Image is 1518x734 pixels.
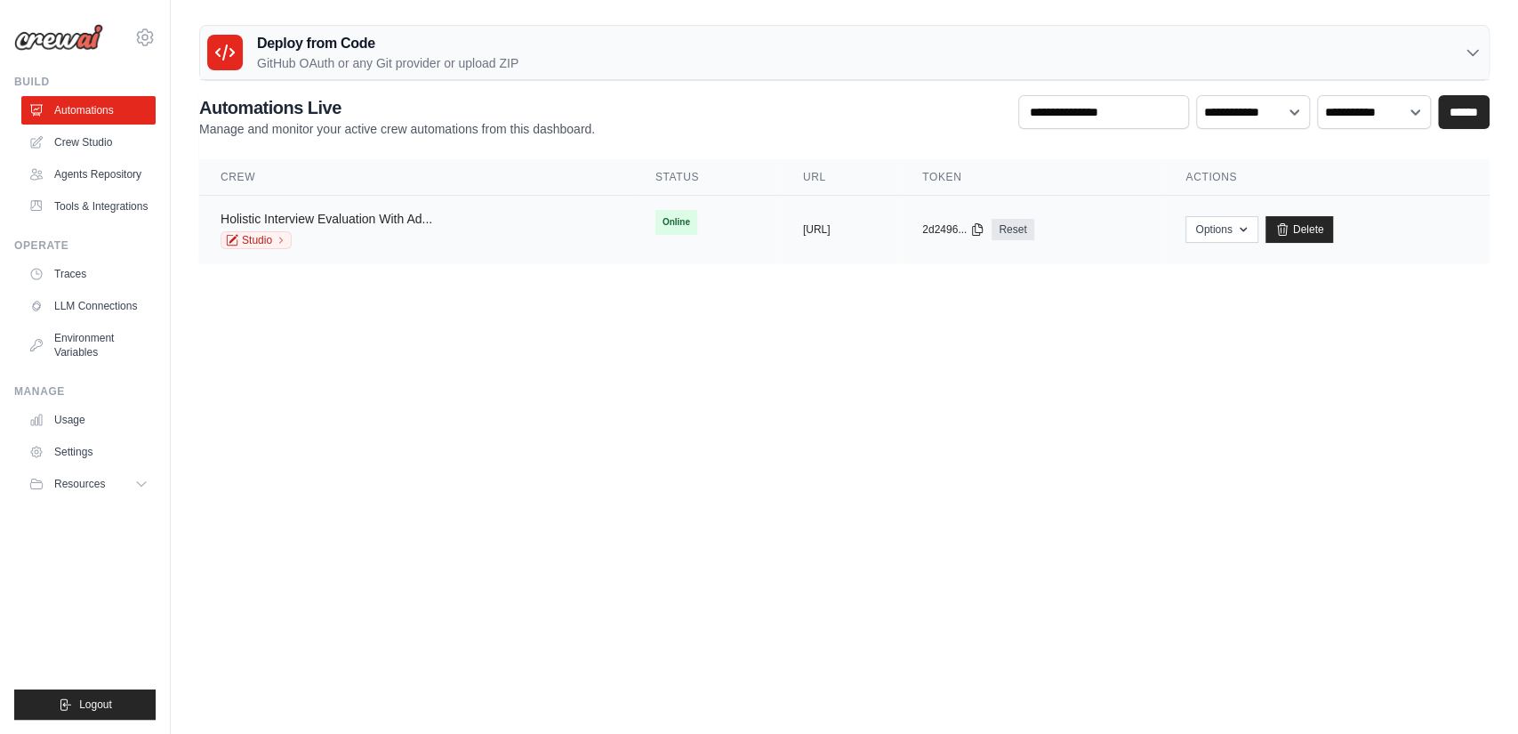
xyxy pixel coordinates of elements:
div: Operate [14,238,156,253]
th: Actions [1164,159,1490,196]
a: Reset [992,219,1033,240]
img: Logo [14,24,103,51]
p: GitHub OAuth or any Git provider or upload ZIP [257,54,518,72]
span: Resources [54,477,105,491]
a: Automations [21,96,156,125]
a: Crew Studio [21,128,156,157]
a: Delete [1265,216,1334,243]
a: Tools & Integrations [21,192,156,221]
button: Resources [21,470,156,498]
button: Options [1185,216,1257,243]
p: Manage and monitor your active crew automations from this dashboard. [199,120,595,138]
a: Holistic Interview Evaluation With Ad... [221,212,432,226]
th: Crew [199,159,634,196]
h2: Automations Live [199,95,595,120]
a: Traces [21,260,156,288]
h3: Deploy from Code [257,33,518,54]
a: Studio [221,231,292,249]
a: Agents Repository [21,160,156,189]
a: Environment Variables [21,324,156,367]
button: 2d2496... [922,222,984,237]
a: Settings [21,438,156,466]
span: Logout [79,698,112,712]
div: Build [14,75,156,89]
span: Online [655,210,697,235]
a: LLM Connections [21,292,156,320]
div: Manage [14,384,156,399]
a: Usage [21,406,156,434]
button: Logout [14,690,156,720]
th: URL [782,159,901,196]
th: Token [901,159,1164,196]
iframe: Chat Widget [1429,649,1518,734]
th: Status [634,159,782,196]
